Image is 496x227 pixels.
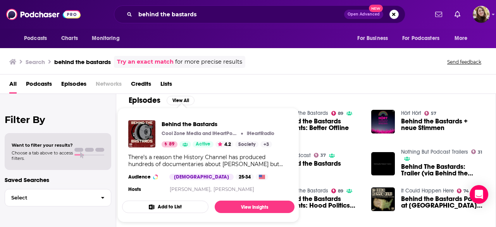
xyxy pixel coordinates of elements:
a: Behind The Bastards: Trailer (via Behind the Bastards) [401,163,483,177]
a: EpisodesView All [129,95,195,105]
a: Behind the Bastards Presents: Better Offline [280,118,362,131]
h2: Filter By [5,114,111,125]
h3: Audience [128,174,163,180]
a: 89 [331,189,344,193]
button: Open AdvancedNew [344,10,383,19]
a: 31 [471,149,482,154]
span: For Podcasters [402,33,439,44]
span: Want to filter your results? [12,142,73,148]
a: Podcasts [26,78,52,94]
a: Behind the Bastards [280,110,328,116]
span: Charts [61,33,78,44]
a: 37 [314,153,326,158]
p: Saved Searches [5,176,111,184]
button: Select [5,189,111,206]
a: Behind the Bastards [280,187,328,194]
button: Add to List [122,201,208,213]
span: 37 [320,154,326,157]
h3: behind the bastards [54,58,111,66]
a: Hört Hört [401,110,421,116]
span: Choose a tab above to access filters. [12,150,73,161]
a: Try an exact match [117,57,174,66]
a: Lists [160,78,172,94]
button: 4.2 [215,141,233,147]
img: Behind the Bastards Panel at Rose City Comic Con [371,187,395,211]
span: 89 [338,189,343,193]
button: open menu [19,31,57,46]
a: +3 [260,141,272,147]
a: 74 [457,189,469,193]
span: Behind the Bastards Panel at [GEOGRAPHIC_DATA] Comic Con [401,196,483,209]
a: View Insights [215,201,294,213]
img: Podchaser - Follow, Share and Rate Podcasts [6,7,81,22]
div: Open Intercom Messenger [470,185,488,204]
div: Search podcasts, credits, & more... [114,5,405,23]
h4: Hosts [128,186,141,192]
button: open menu [397,31,451,46]
span: 31 [478,151,482,154]
span: Networks [96,78,122,94]
button: open menu [86,31,129,46]
span: Select [5,195,95,200]
span: New [369,5,383,12]
a: Charts [56,31,83,46]
a: All [9,78,17,94]
span: Active [196,140,210,148]
button: Show profile menu [473,6,490,23]
div: 25-34 [236,174,254,180]
a: Behind the Bastards Panel at Rose City Comic Con [401,196,483,209]
span: 89 [338,112,343,115]
a: [PERSON_NAME] [214,186,254,192]
a: Society [235,141,258,147]
h2: Episodes [129,95,160,105]
a: [PERSON_NAME], [170,186,212,192]
img: Behind the Bastards [128,120,155,147]
span: Podcasts [24,33,47,44]
img: Behind the Bastards + neue Stimmen [371,110,395,133]
a: iHeartRadioiHeartRadio [245,130,274,137]
span: 89 [169,140,174,148]
a: Episodes [61,78,86,94]
span: Behind the Bastards Presents: Hood Politics with Prop [280,196,362,209]
h3: Search [26,58,45,66]
button: open menu [352,31,398,46]
a: 89 [162,141,177,147]
a: Nothing But Podcast Trailers [401,149,468,155]
button: open menu [449,31,477,46]
button: Send feedback [445,59,484,65]
a: 89 [331,111,344,116]
span: Logged in as katiefuchs [473,6,490,23]
img: Behind The Bastards: Trailer (via Behind the Bastards) [371,152,395,176]
span: 57 [431,112,436,115]
a: Active [193,141,214,147]
span: Monitoring [92,33,119,44]
span: For Business [357,33,388,44]
span: Open Advanced [348,12,380,16]
a: Credits [131,78,151,94]
p: iHeartRadio [247,130,274,137]
a: 57 [424,111,437,116]
span: for more precise results [175,57,242,66]
div: [DEMOGRAPHIC_DATA] [169,174,234,180]
a: Behind the Bastards [280,160,341,167]
a: Behind the Bastards [162,120,274,128]
input: Search podcasts, credits, & more... [135,8,344,21]
img: User Profile [473,6,490,23]
a: Behind the Bastards + neue Stimmen [401,118,483,131]
a: Show notifications dropdown [432,8,445,21]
